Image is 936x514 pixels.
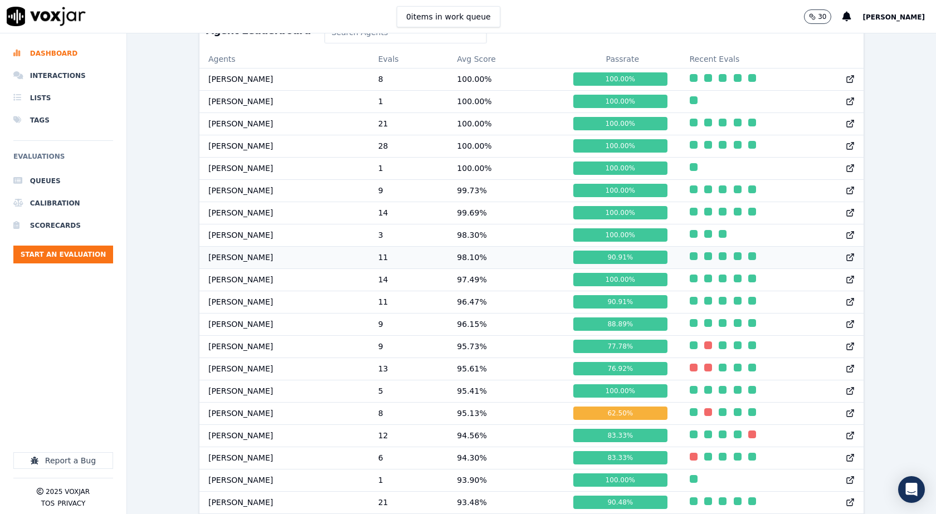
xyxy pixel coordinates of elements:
[448,491,564,513] td: 93.48 %
[57,499,85,508] button: Privacy
[199,447,369,469] td: [PERSON_NAME]
[448,268,564,291] td: 97.49 %
[448,157,564,179] td: 100.00 %
[369,50,448,68] th: Evals
[448,135,564,157] td: 100.00 %
[369,335,448,358] td: 9
[573,72,667,86] div: 100.00 %
[199,202,369,224] td: [PERSON_NAME]
[199,402,369,424] td: [PERSON_NAME]
[369,447,448,469] td: 6
[448,112,564,135] td: 100.00 %
[573,95,667,108] div: 100.00 %
[41,499,55,508] button: TOS
[7,7,86,26] img: voxjar logo
[369,202,448,224] td: 14
[369,90,448,112] td: 1
[199,491,369,513] td: [PERSON_NAME]
[199,179,369,202] td: [PERSON_NAME]
[13,192,113,214] a: Calibration
[369,491,448,513] td: 21
[573,161,667,175] div: 100.00 %
[369,112,448,135] td: 21
[448,402,564,424] td: 95.13 %
[573,473,667,487] div: 100.00 %
[199,358,369,380] td: [PERSON_NAME]
[369,68,448,90] td: 8
[13,452,113,469] button: Report a Bug
[199,268,369,291] td: [PERSON_NAME]
[898,476,925,503] div: Open Intercom Messenger
[369,424,448,447] td: 12
[13,65,113,87] a: Interactions
[448,380,564,402] td: 95.41 %
[804,9,842,24] button: 30
[804,9,831,24] button: 30
[206,26,311,36] h3: Agent Leaderboard
[862,13,925,21] span: [PERSON_NAME]
[448,335,564,358] td: 95.73 %
[369,224,448,246] td: 3
[199,469,369,491] td: [PERSON_NAME]
[448,291,564,313] td: 96.47 %
[448,313,564,335] td: 96.15 %
[199,291,369,313] td: [PERSON_NAME]
[369,380,448,402] td: 5
[448,447,564,469] td: 94.30 %
[199,246,369,268] td: [PERSON_NAME]
[448,202,564,224] td: 99.69 %
[448,246,564,268] td: 98.10 %
[369,291,448,313] td: 11
[199,68,369,90] td: [PERSON_NAME]
[199,424,369,447] td: [PERSON_NAME]
[199,112,369,135] td: [PERSON_NAME]
[573,295,667,309] div: 90.91 %
[369,313,448,335] td: 9
[369,358,448,380] td: 13
[573,139,667,153] div: 100.00 %
[369,135,448,157] td: 28
[13,214,113,237] a: Scorecards
[448,179,564,202] td: 99.73 %
[573,362,667,375] div: 76.92 %
[448,50,564,68] th: Avg Score
[13,109,113,131] a: Tags
[448,224,564,246] td: 98.30 %
[681,50,864,68] th: Recent Evals
[369,179,448,202] td: 9
[13,42,113,65] a: Dashboard
[199,313,369,335] td: [PERSON_NAME]
[13,246,113,263] button: Start an Evaluation
[13,87,113,109] a: Lists
[448,469,564,491] td: 93.90 %
[448,90,564,112] td: 100.00 %
[13,150,113,170] h6: Evaluations
[369,157,448,179] td: 1
[573,317,667,331] div: 88.89 %
[199,335,369,358] td: [PERSON_NAME]
[199,50,369,68] th: Agents
[369,469,448,491] td: 1
[369,246,448,268] td: 11
[573,184,667,197] div: 100.00 %
[573,251,667,264] div: 90.91 %
[199,224,369,246] td: [PERSON_NAME]
[573,117,667,130] div: 100.00 %
[199,380,369,402] td: [PERSON_NAME]
[397,6,500,27] button: 0items in work queue
[448,424,564,447] td: 94.56 %
[862,10,936,23] button: [PERSON_NAME]
[199,157,369,179] td: [PERSON_NAME]
[46,487,90,496] p: 2025 Voxjar
[448,358,564,380] td: 95.61 %
[199,135,369,157] td: [PERSON_NAME]
[369,402,448,424] td: 8
[448,68,564,90] td: 100.00 %
[564,50,680,68] th: Passrate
